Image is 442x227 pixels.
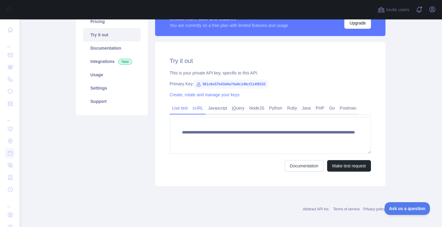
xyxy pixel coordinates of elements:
[327,160,371,172] button: Make test request
[303,207,330,211] a: Abstract API Inc.
[386,6,409,13] span: Invite users
[300,103,314,113] a: Java
[83,68,141,81] a: Usage
[313,103,327,113] a: PHP
[83,95,141,108] a: Support
[229,103,247,113] a: jQuery
[333,207,359,211] a: Terms of service
[247,103,267,113] a: NodeJS
[327,103,337,113] a: Go
[170,81,371,87] div: Primary Key:
[5,196,15,208] div: ...
[363,207,385,211] a: Privacy policy
[194,80,268,89] span: 361c6e57b43d4e70a9c146cf114f9332
[170,70,371,76] div: This is your private API key, specific to this API.
[83,41,141,55] a: Documentation
[285,103,300,113] a: Ruby
[83,28,141,41] a: Try it out
[285,160,323,172] a: Documentation
[344,17,371,29] button: Upgrade
[5,36,15,48] div: ...
[170,92,239,97] a: Create, rotate and manage your keys
[170,57,371,65] h2: Try it out
[118,59,132,65] span: New
[170,103,190,113] a: Live test
[83,15,141,28] a: Pricing
[83,81,141,95] a: Settings
[5,110,15,122] div: ...
[267,103,285,113] a: Python
[376,5,411,15] button: Invite users
[170,22,288,28] div: You are currently on a free plan with limited features and usage
[206,103,229,113] a: Javascript
[385,202,430,215] iframe: Toggle Customer Support
[83,55,141,68] a: Integrations New
[337,103,359,113] a: Postman
[190,103,206,113] a: cURL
